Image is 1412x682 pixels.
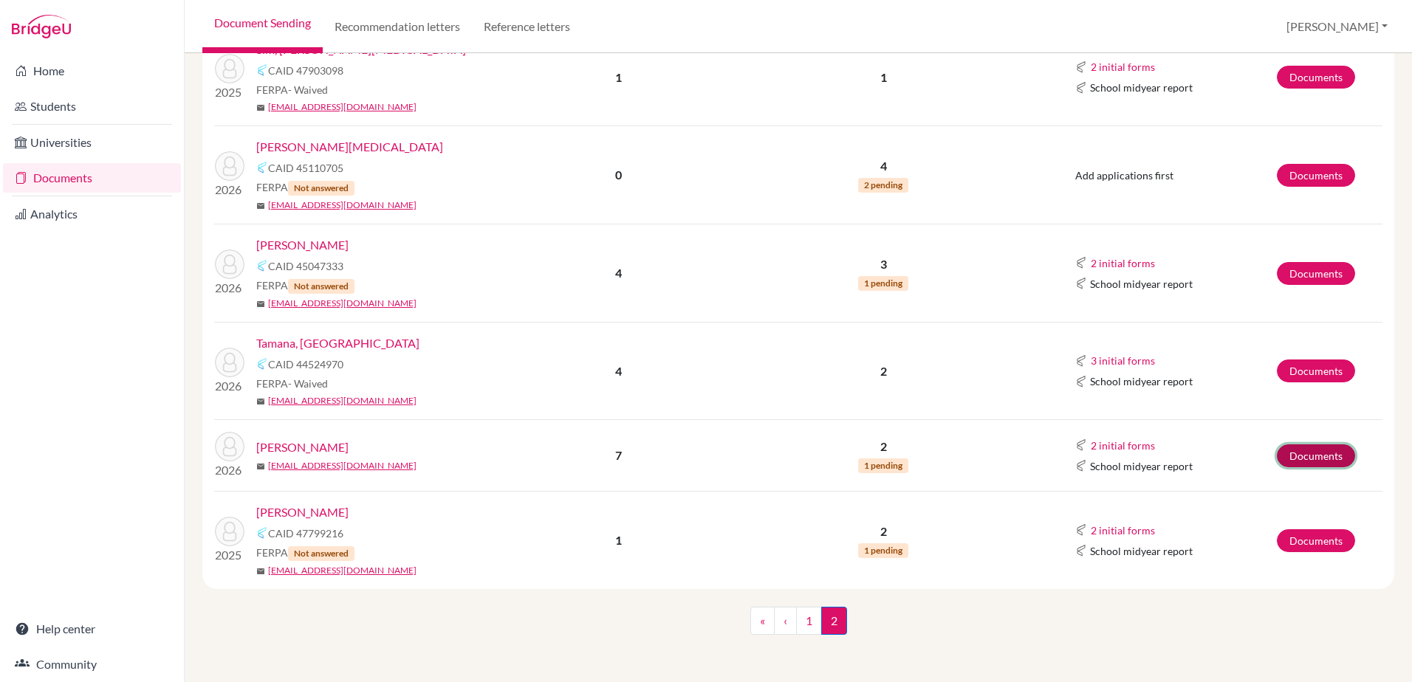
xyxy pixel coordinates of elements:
[215,432,244,461] img: Wong, Matthew
[288,546,354,561] span: Not answered
[256,103,265,112] span: mail
[750,607,847,647] nav: ...
[12,15,71,38] img: Bridge-U
[858,458,908,473] span: 1 pending
[3,199,181,229] a: Analytics
[256,334,419,352] a: Tamana, [GEOGRAPHIC_DATA]
[3,163,181,193] a: Documents
[750,607,775,635] a: «
[1090,352,1156,369] button: 3 initial forms
[268,199,417,212] a: [EMAIL_ADDRESS][DOMAIN_NAME]
[3,92,181,121] a: Students
[1277,66,1355,89] a: Documents
[256,527,268,539] img: Common App logo
[1090,80,1193,95] span: School midyear report
[3,128,181,157] a: Universities
[3,56,181,86] a: Home
[615,266,622,280] b: 4
[1075,524,1087,536] img: Common App logo
[1075,278,1087,289] img: Common App logo
[1090,276,1193,292] span: School midyear report
[615,364,622,378] b: 4
[1277,359,1355,382] a: Documents
[615,533,622,547] b: 1
[1090,522,1156,539] button: 2 initial forms
[256,545,354,561] span: FERPA
[256,64,268,76] img: Common App logo
[288,83,328,96] span: - Waived
[268,297,417,310] a: [EMAIL_ADDRESS][DOMAIN_NAME]
[727,69,1039,86] p: 1
[858,178,908,193] span: 2 pending
[1075,439,1087,451] img: Common App logo
[268,160,343,176] span: CAID 45110705
[256,462,265,471] span: mail
[256,260,268,272] img: Common App logo
[215,181,244,199] p: 2026
[256,138,443,156] a: [PERSON_NAME][MEDICAL_DATA]
[821,607,847,635] span: 2
[727,255,1039,273] p: 3
[256,162,268,173] img: Common App logo
[727,157,1039,175] p: 4
[1090,373,1193,389] span: School midyear report
[1277,164,1355,187] a: Documents
[256,201,265,210] span: mail
[215,517,244,546] img: Yadla, Ram
[256,397,265,406] span: mail
[858,543,908,558] span: 1 pending
[215,279,244,297] p: 2026
[1075,355,1087,367] img: Common App logo
[727,438,1039,455] p: 2
[256,376,328,391] span: FERPA
[268,459,417,472] a: [EMAIL_ADDRESS][DOMAIN_NAME]
[1090,255,1156,272] button: 2 initial forms
[3,650,181,679] a: Community
[256,503,349,521] a: [PERSON_NAME]
[215,83,244,101] p: 2025
[256,236,349,254] a: [PERSON_NAME]
[1075,82,1087,94] img: Common App logo
[1090,458,1193,474] span: School midyear report
[256,358,268,370] img: Common App logo
[1075,376,1087,387] img: Common App logo
[1075,257,1087,269] img: Common App logo
[268,394,417,407] a: [EMAIL_ADDRESS][DOMAIN_NAME]
[615,448,622,462] b: 7
[1075,169,1173,182] span: Add applications first
[3,614,181,644] a: Help center
[256,300,265,309] span: mail
[288,181,354,196] span: Not answered
[615,70,622,84] b: 1
[1075,460,1087,472] img: Common App logo
[858,276,908,291] span: 1 pending
[615,168,622,182] b: 0
[215,461,244,479] p: 2026
[256,567,265,576] span: mail
[256,82,328,97] span: FERPA
[1090,543,1193,559] span: School midyear report
[268,100,417,114] a: [EMAIL_ADDRESS][DOMAIN_NAME]
[1075,61,1087,73] img: Common App logo
[288,377,328,390] span: - Waived
[288,279,354,294] span: Not answered
[268,356,343,372] span: CAID 44524970
[215,348,244,377] img: Tamana, Calam
[1280,13,1394,41] button: [PERSON_NAME]
[1277,529,1355,552] a: Documents
[256,278,354,294] span: FERPA
[215,151,244,181] img: Sirotin, Nikita
[774,607,797,635] a: ‹
[215,377,244,395] p: 2026
[727,523,1039,540] p: 2
[215,249,244,279] img: Steffen, William
[1277,444,1355,467] a: Documents
[256,179,354,196] span: FERPA
[256,438,349,456] a: [PERSON_NAME]
[215,546,244,564] p: 2025
[268,526,343,541] span: CAID 47799216
[1277,262,1355,285] a: Documents
[215,54,244,83] img: Sim, Wei Tao
[1075,545,1087,557] img: Common App logo
[268,63,343,78] span: CAID 47903098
